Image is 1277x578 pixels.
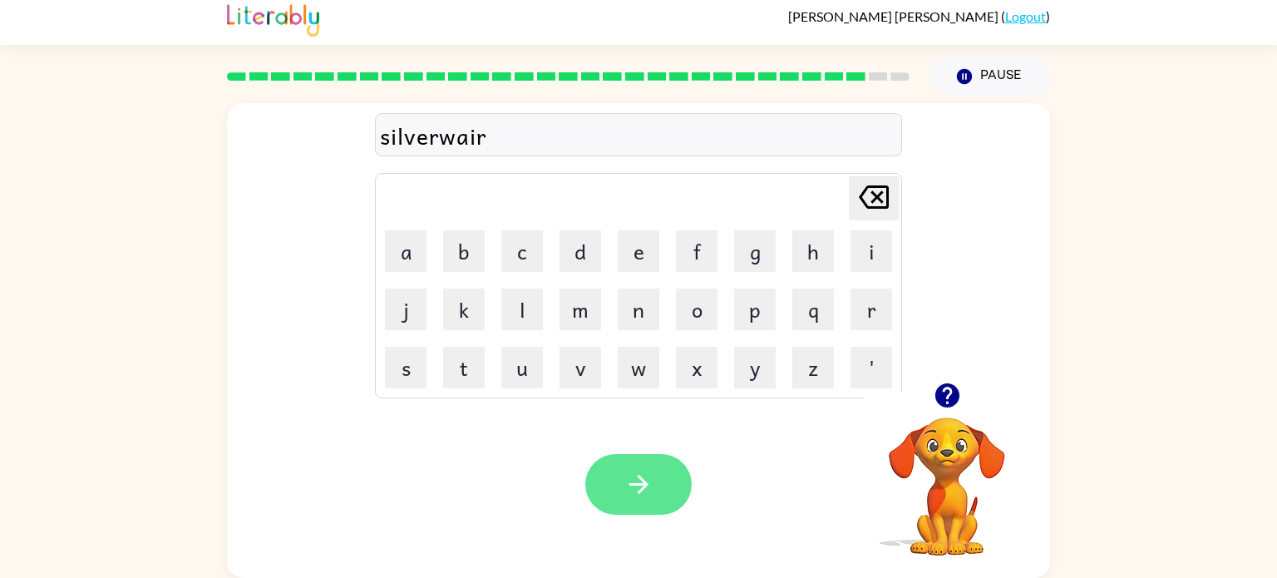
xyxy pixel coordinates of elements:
button: t [443,347,485,388]
button: e [618,230,659,272]
button: a [385,230,426,272]
button: y [734,347,776,388]
button: f [676,230,717,272]
button: n [618,289,659,330]
button: x [676,347,717,388]
button: l [501,289,543,330]
a: Logout [1005,8,1046,24]
button: Pause [929,57,1050,96]
button: h [792,230,834,272]
button: o [676,289,717,330]
button: i [851,230,892,272]
button: b [443,230,485,272]
button: s [385,347,426,388]
button: c [501,230,543,272]
video: Your browser must support playing .mp4 files to use Literably. Please try using another browser. [864,392,1030,558]
button: p [734,289,776,330]
button: u [501,347,543,388]
button: j [385,289,426,330]
button: ' [851,347,892,388]
button: d [560,230,601,272]
button: w [618,347,659,388]
div: silverwair [380,118,897,153]
button: q [792,289,834,330]
button: r [851,289,892,330]
button: g [734,230,776,272]
span: [PERSON_NAME] [PERSON_NAME] [788,8,1001,24]
button: z [792,347,834,388]
div: ( ) [788,8,1050,24]
button: v [560,347,601,388]
button: m [560,289,601,330]
button: k [443,289,485,330]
